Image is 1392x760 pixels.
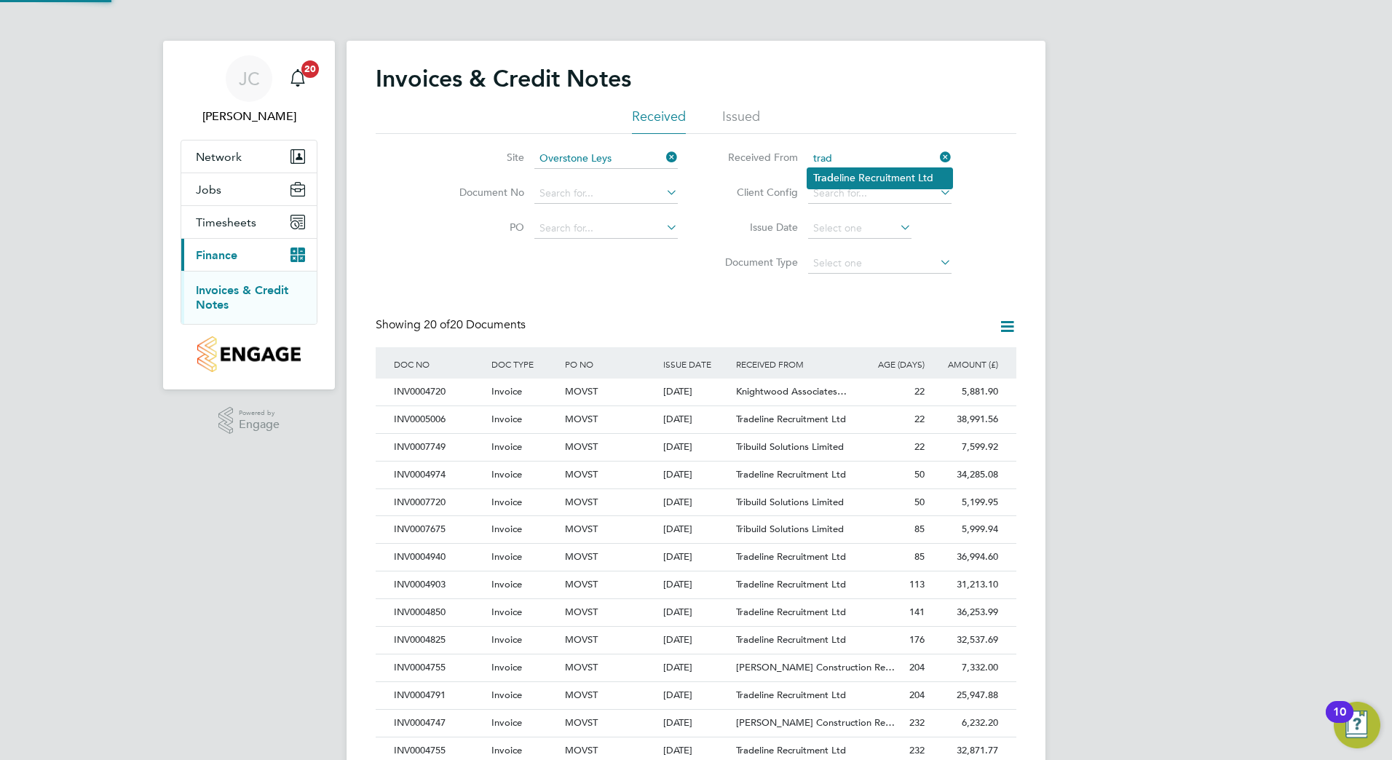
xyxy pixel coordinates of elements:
div: 5,999.94 [928,516,1002,543]
span: Invoice [491,385,522,397]
span: Invoice [491,744,522,756]
span: Invoice [491,550,522,563]
span: Invoice [491,716,522,729]
span: Tradeline Recruitment Ltd [736,413,846,425]
div: [DATE] [660,434,733,461]
div: [DATE] [660,544,733,571]
div: [DATE] [660,406,733,433]
span: [PERSON_NAME] Construction Re… [736,716,895,729]
span: MOVST [565,413,598,425]
div: Showing [376,317,529,333]
span: Network [196,150,242,164]
div: INV0007720 [390,489,488,516]
a: 20 [283,55,312,102]
span: 22 [914,440,925,453]
div: [DATE] [660,516,733,543]
a: Invoices & Credit Notes [196,283,288,312]
span: 232 [909,716,925,729]
button: Jobs [181,173,317,205]
span: Tradeline Recruitment Ltd [736,744,846,756]
span: MOVST [565,633,598,646]
div: INV0004903 [390,571,488,598]
span: 50 [914,468,925,480]
div: 6,232.20 [928,710,1002,737]
label: Received From [714,151,798,164]
input: Search for... [808,149,952,169]
div: DOC TYPE [488,347,561,381]
span: Jack Capon [181,108,317,125]
div: INV0004974 [390,462,488,488]
span: MOVST [565,578,598,590]
h2: Invoices & Credit Notes [376,64,631,93]
span: 85 [914,550,925,563]
span: 50 [914,496,925,508]
span: MOVST [565,661,598,673]
label: Client Config [714,186,798,199]
span: MOVST [565,550,598,563]
input: Select one [808,218,911,239]
div: [DATE] [660,682,733,709]
div: 36,994.60 [928,544,1002,571]
span: 22 [914,385,925,397]
span: Invoice [491,440,522,453]
div: 5,199.95 [928,489,1002,516]
a: JC[PERSON_NAME] [181,55,317,125]
div: 36,253.99 [928,599,1002,626]
div: [DATE] [660,654,733,681]
div: 7,332.00 [928,654,1002,681]
span: Tribuild Solutions Limited [736,523,844,535]
span: Invoice [491,578,522,590]
span: Invoice [491,413,522,425]
span: Finance [196,248,237,262]
span: Tradeline Recruitment Ltd [736,550,846,563]
input: Search for... [534,218,678,239]
span: 22 [914,413,925,425]
span: 204 [909,661,925,673]
label: Document Type [714,256,798,269]
span: MOVST [565,606,598,618]
a: Go to home page [181,336,317,372]
div: 34,285.08 [928,462,1002,488]
div: INV0004825 [390,627,488,654]
div: 38,991.56 [928,406,1002,433]
div: [DATE] [660,489,733,516]
div: INV0004747 [390,710,488,737]
li: Issued [722,108,760,134]
button: Finance [181,239,317,271]
span: 20 of [424,317,450,332]
span: 85 [914,523,925,535]
label: Issue Date [714,221,798,234]
div: INV0007749 [390,434,488,461]
div: INV0005006 [390,406,488,433]
div: AGE (DAYS) [855,347,928,381]
div: INV0004850 [390,599,488,626]
span: MOVST [565,468,598,480]
span: Tradeline Recruitment Ltd [736,689,846,701]
span: JC [239,69,260,88]
div: 10 [1333,712,1346,731]
span: MOVST [565,744,598,756]
input: Select one [808,253,952,274]
div: ISSUE DATE [660,347,733,381]
div: RECEIVED FROM [732,347,855,381]
div: [DATE] [660,462,733,488]
div: 32,537.69 [928,627,1002,654]
span: Powered by [239,407,280,419]
span: Tradeline Recruitment Ltd [736,606,846,618]
label: Site [440,151,524,164]
li: eline Recruitment Ltd [807,168,952,188]
span: Invoice [491,689,522,701]
div: Finance [181,271,317,324]
a: Powered byEngage [218,407,280,435]
nav: Main navigation [163,41,335,389]
span: MOVST [565,440,598,453]
span: Invoice [491,468,522,480]
span: MOVST [565,385,598,397]
button: Open Resource Center, 10 new notifications [1334,702,1380,748]
span: [PERSON_NAME] Construction Re… [736,661,895,673]
span: 204 [909,689,925,701]
span: Invoice [491,496,522,508]
span: Invoice [491,661,522,673]
span: Tradeline Recruitment Ltd [736,468,846,480]
span: Timesheets [196,215,256,229]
